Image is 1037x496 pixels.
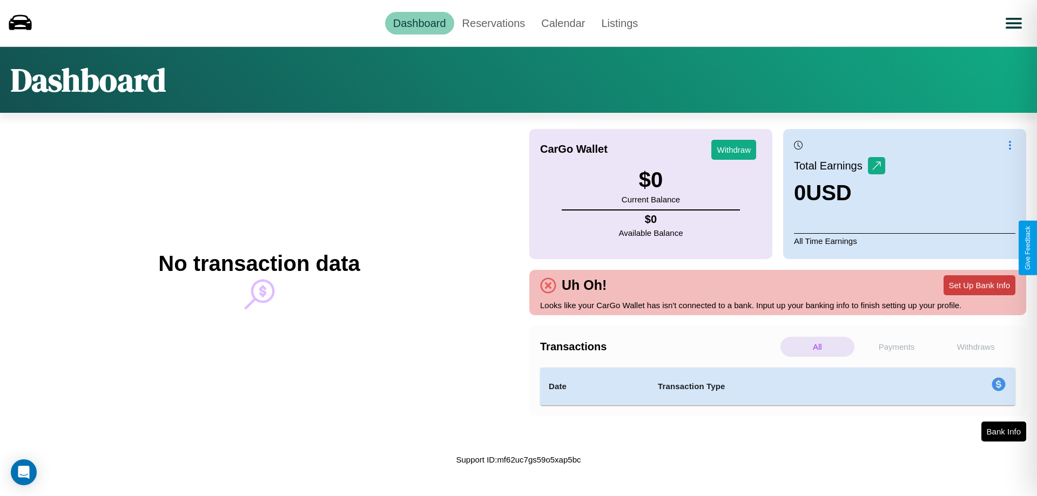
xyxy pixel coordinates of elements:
[556,277,612,293] h4: Uh Oh!
[619,226,683,240] p: Available Balance
[533,12,593,35] a: Calendar
[944,275,1015,295] button: Set Up Bank Info
[794,233,1015,248] p: All Time Earnings
[540,298,1015,312] p: Looks like your CarGo Wallet has isn't connected to a bank. Input up your banking info to finish ...
[540,368,1015,405] table: simple table
[454,12,534,35] a: Reservations
[794,181,885,205] h3: 0 USD
[11,58,166,102] h1: Dashboard
[622,192,680,207] p: Current Balance
[622,168,680,192] h3: $ 0
[939,337,1013,357] p: Withdraws
[540,143,608,155] h4: CarGo Wallet
[711,140,756,160] button: Withdraw
[619,213,683,226] h4: $ 0
[1024,226,1032,270] div: Give Feedback
[860,337,934,357] p: Payments
[658,380,903,393] h4: Transaction Type
[456,452,581,467] p: Support ID: mf62uc7gs59o5xap5bc
[11,459,37,485] div: Open Intercom Messenger
[794,156,868,175] p: Total Earnings
[385,12,454,35] a: Dashboard
[981,422,1026,441] button: Bank Info
[158,252,360,276] h2: No transaction data
[780,337,854,357] p: All
[540,341,778,353] h4: Transactions
[593,12,646,35] a: Listings
[999,8,1029,38] button: Open menu
[549,380,641,393] h4: Date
